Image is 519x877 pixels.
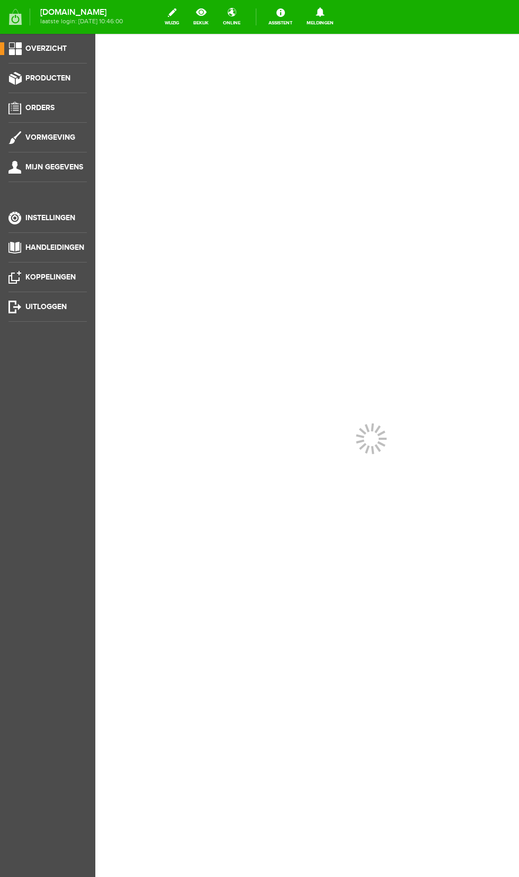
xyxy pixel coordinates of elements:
span: Handleidingen [25,243,84,252]
span: laatste login: [DATE] 10:46:00 [40,19,123,24]
span: Vormgeving [25,133,75,142]
span: Mijn gegevens [25,162,83,171]
a: bekijk [187,5,215,29]
a: online [217,5,247,29]
span: Instellingen [25,213,75,222]
span: Orders [25,103,55,112]
a: Meldingen [300,5,340,29]
span: Overzicht [25,44,67,53]
a: wijzig [158,5,185,29]
span: Uitloggen [25,302,67,311]
span: Producten [25,74,70,83]
a: Assistent [262,5,299,29]
span: Koppelingen [25,273,76,282]
strong: [DOMAIN_NAME] [40,10,123,15]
